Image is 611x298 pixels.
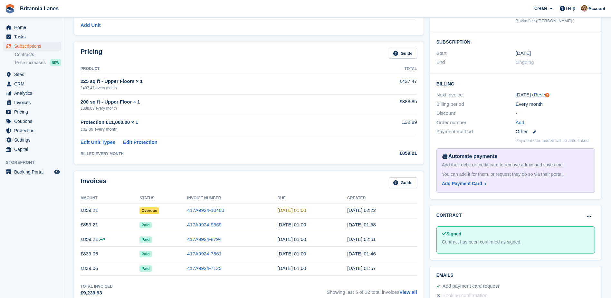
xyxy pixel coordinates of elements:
td: £839.06 [81,261,139,276]
div: £9,239.93 [81,289,113,297]
img: stora-icon-8386f47178a22dfd0bd8f6a31ec36ba5ce8667c1dd55bd0f319d3a0aa187defe.svg [5,4,15,14]
a: Guide [389,177,417,188]
div: Tooltip anchor [544,92,550,98]
a: 417A9924-7861 [187,251,222,256]
a: Add [516,119,524,126]
a: Edit Protection [123,139,158,146]
div: Next invoice [436,91,516,99]
div: £859.21 [355,150,417,157]
a: Guide [389,48,417,59]
p: Payment card added will be auto-linked [516,137,589,144]
span: Tasks [14,32,53,41]
div: Start [436,50,516,57]
th: Due [277,193,347,204]
span: Showing last 5 of 12 total invoices [327,283,417,297]
a: menu [3,42,61,51]
a: menu [3,32,61,41]
div: Order number [436,119,516,126]
td: £859.21 [81,232,139,247]
a: Add Payment Card [442,180,587,187]
div: [DATE] ( ) [516,91,595,99]
time: 2025-06-01 01:51:56 UTC [347,236,376,242]
a: Reset [534,92,546,97]
span: Overdue [139,207,159,214]
td: £859.21 [81,203,139,218]
a: menu [3,135,61,144]
div: 200 sq ft - Upper Floor × 1 [81,98,355,106]
span: Paid [139,222,151,228]
span: Booking Portal [14,167,53,176]
a: Preview store [53,168,61,176]
div: You can add it for them, or request they do so via their portal. [442,171,589,178]
span: Invoices [14,98,53,107]
time: 2025-07-02 00:00:00 UTC [277,222,306,227]
a: menu [3,107,61,116]
time: 2025-04-01 00:57:51 UTC [347,265,376,271]
div: £388.85 every month [81,105,355,111]
a: Britannia Lanes [17,3,61,14]
span: Ongoing [516,59,534,65]
a: menu [3,145,61,154]
h2: Invoices [81,177,106,188]
span: Subscriptions [14,42,53,51]
div: Billing period [436,101,516,108]
div: - [516,110,595,117]
a: View all [399,289,417,295]
time: 2025-05-01 00:46:55 UTC [347,251,376,256]
span: Paid [139,236,151,243]
a: menu [3,126,61,135]
div: £32.89 every month [81,126,355,133]
div: 225 sq ft - Upper Floors × 1 [81,78,355,85]
span: Sites [14,70,53,79]
div: Every month [516,101,595,108]
th: Status [139,193,187,204]
div: Payment method [436,128,516,135]
td: £859.21 [81,218,139,232]
a: menu [3,98,61,107]
div: BILLED EVERY MONTH [81,151,355,157]
div: Total Invoiced [81,283,113,289]
time: 2025-05-02 00:00:00 UTC [277,251,306,256]
time: 2024-09-01 00:00:00 UTC [516,50,531,57]
th: Invoice Number [187,193,277,204]
div: Other [516,128,595,135]
th: Created [347,193,417,204]
span: Help [566,5,575,12]
span: Paid [139,251,151,257]
th: Product [81,64,355,74]
a: menu [3,79,61,88]
span: Pricing [14,107,53,116]
div: Automate payments [442,153,589,160]
a: menu [3,117,61,126]
h2: Emails [436,273,595,278]
td: £388.85 [355,94,417,115]
span: Capital [14,145,53,154]
div: £437.47 every month [81,85,355,91]
a: 417A9924-10460 [187,207,224,213]
a: 417A9924-7125 [187,265,222,271]
a: Add Unit [81,22,100,29]
span: Protection [14,126,53,135]
span: Storefront [6,159,64,166]
a: 417A9924-8794 [187,236,222,242]
span: Paid [139,265,151,272]
div: End [436,59,516,66]
td: £32.89 [355,115,417,136]
span: Home [14,23,53,32]
div: Backoffice ([PERSON_NAME] ) [516,18,595,24]
div: NEW [50,59,61,66]
span: CRM [14,79,53,88]
h2: Contract [436,212,462,219]
span: Analytics [14,89,53,98]
a: Edit Unit Types [81,139,115,146]
th: Amount [81,193,139,204]
th: Total [355,64,417,74]
a: Price increases NEW [15,59,61,66]
time: 2025-08-01 01:22:35 UTC [347,207,376,213]
span: Coupons [14,117,53,126]
span: Price increases [15,60,46,66]
div: Contract has been confirmed as signed. [442,239,589,245]
time: 2025-08-02 00:00:00 UTC [277,207,306,213]
a: menu [3,23,61,32]
span: Settings [14,135,53,144]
